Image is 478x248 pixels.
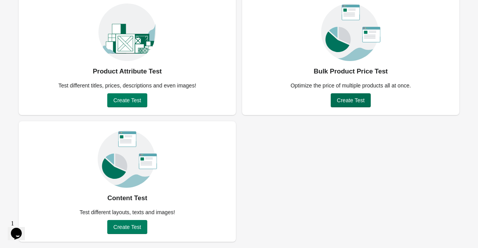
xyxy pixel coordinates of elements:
div: Content Test [107,192,147,204]
div: Bulk Product Price Test [314,65,388,78]
span: Create Test [337,97,365,103]
button: Create Test [107,93,147,107]
iframe: chat widget [8,217,33,240]
span: Create Test [113,224,141,230]
div: Test different layouts, texts and images! [75,208,180,216]
div: Product Attribute Test [93,65,162,78]
div: Test different titles, prices, descriptions and even images! [54,82,201,89]
div: Optimize the price of multiple products all at once. [286,82,416,89]
span: Create Test [113,97,141,103]
button: Create Test [107,220,147,234]
button: Create Test [331,93,371,107]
